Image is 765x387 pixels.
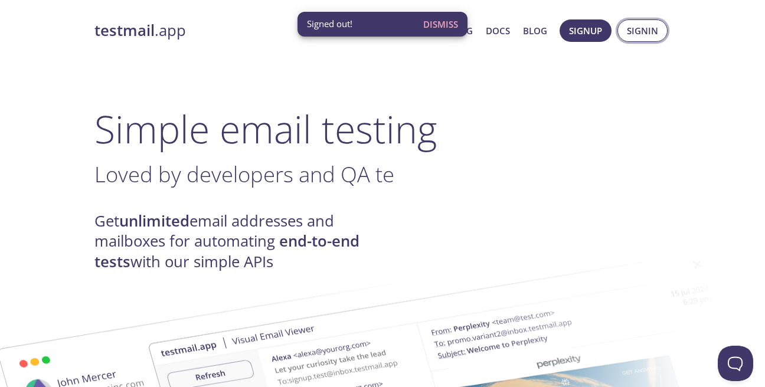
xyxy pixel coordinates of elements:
h1: Simple email testing [94,106,671,152]
span: Signup [569,23,602,38]
strong: end-to-end tests [94,231,359,271]
a: Docs [486,23,510,38]
h4: Get email addresses and mailboxes for automating with our simple APIs [94,211,382,272]
a: testmail.app [94,21,372,41]
span: Dismiss [423,17,458,32]
iframe: Help Scout Beacon - Open [718,346,753,381]
strong: testmail [94,20,155,41]
strong: unlimited [119,211,189,231]
button: Signin [617,19,668,42]
button: Dismiss [419,13,463,35]
span: Signin [627,23,658,38]
a: Blog [523,23,547,38]
span: Signed out! [307,18,352,30]
button: Signup [560,19,612,42]
span: Loved by developers and QA te [94,159,394,189]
